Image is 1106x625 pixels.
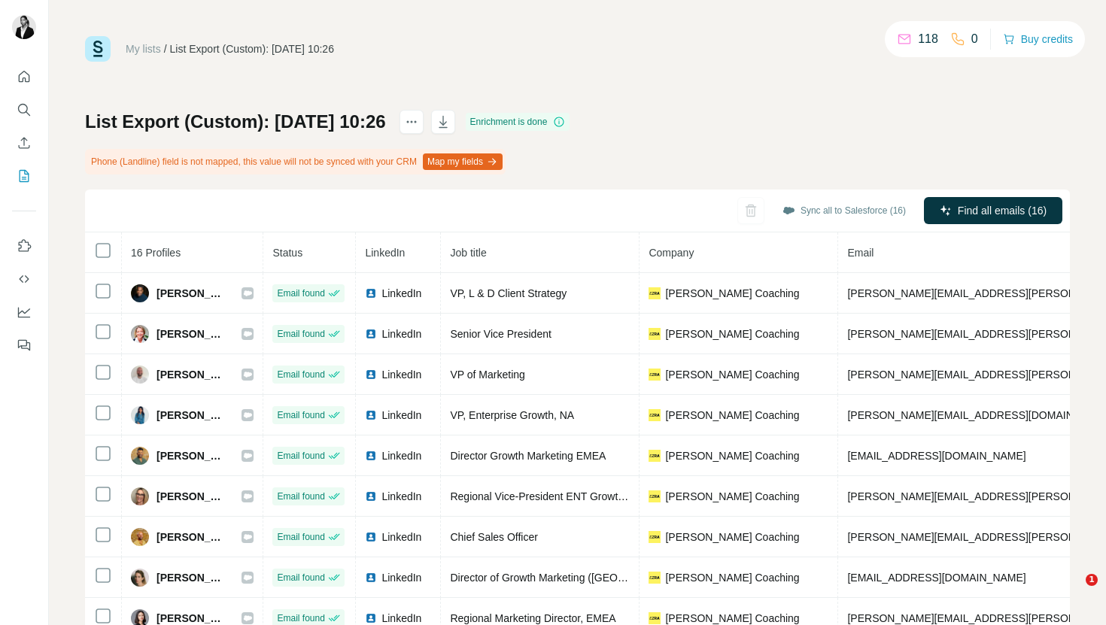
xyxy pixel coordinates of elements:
[277,490,324,503] span: Email found
[365,531,377,543] img: LinkedIn logo
[958,203,1047,218] span: Find all emails (16)
[277,327,324,341] span: Email found
[649,328,661,340] img: company-logo
[277,530,324,544] span: Email found
[12,63,36,90] button: Quick start
[665,489,799,504] span: [PERSON_NAME] Coaching
[423,153,503,170] button: Map my fields
[649,369,661,381] img: company-logo
[665,570,799,585] span: [PERSON_NAME] Coaching
[847,450,1025,462] span: [EMAIL_ADDRESS][DOMAIN_NAME]
[85,36,111,62] img: Surfe Logo
[971,30,978,48] p: 0
[450,369,524,381] span: VP of Marketing
[156,489,226,504] span: [PERSON_NAME]
[381,529,421,545] span: LinkedIn
[450,450,606,462] span: Director Growth Marketing EMEA
[649,531,661,543] img: company-logo
[1055,574,1091,610] iframe: Intercom live chat
[156,570,226,585] span: [PERSON_NAME]
[924,197,1062,224] button: Find all emails (16)
[131,569,149,587] img: Avatar
[450,490,641,502] span: Regional Vice-President ENT Growth NA
[450,328,551,340] span: Senior Vice President
[365,247,405,259] span: LinkedIn
[381,570,421,585] span: LinkedIn
[450,612,615,624] span: Regional Marketing Director, EMEA
[277,368,324,381] span: Email found
[156,448,226,463] span: [PERSON_NAME]
[12,232,36,259] button: Use Surfe on LinkedIn
[847,572,1025,584] span: [EMAIL_ADDRESS][DOMAIN_NAME]
[918,30,938,48] p: 118
[12,96,36,123] button: Search
[277,571,324,584] span: Email found
[665,408,799,423] span: [PERSON_NAME] Coaching
[665,367,799,382] span: [PERSON_NAME] Coaching
[450,572,704,584] span: Director of Growth Marketing ([GEOGRAPHIC_DATA])
[156,326,226,341] span: [PERSON_NAME]
[277,287,324,300] span: Email found
[450,409,574,421] span: VP, Enterprise Growth, NA
[1086,574,1098,586] span: 1
[450,247,486,259] span: Job title
[649,572,661,584] img: company-logo
[12,129,36,156] button: Enrich CSV
[649,450,661,462] img: company-logo
[156,286,226,301] span: [PERSON_NAME]
[365,490,377,502] img: LinkedIn logo
[156,529,226,545] span: [PERSON_NAME]
[170,41,334,56] div: List Export (Custom): [DATE] 10:26
[450,531,537,543] span: Chief Sales Officer
[381,286,421,301] span: LinkedIn
[381,448,421,463] span: LinkedIn
[450,287,567,299] span: VP, L & D Client Strategy
[131,325,149,343] img: Avatar
[381,367,421,382] span: LinkedIn
[381,408,421,423] span: LinkedIn
[665,326,799,341] span: [PERSON_NAME] Coaching
[131,284,149,302] img: Avatar
[85,110,386,134] h1: List Export (Custom): [DATE] 10:26
[400,110,424,134] button: actions
[365,612,377,624] img: LinkedIn logo
[156,367,226,382] span: [PERSON_NAME]
[85,149,506,174] div: Phone (Landline) field is not mapped, this value will not be synced with your CRM
[12,15,36,39] img: Avatar
[131,487,149,505] img: Avatar
[466,113,570,131] div: Enrichment is done
[277,449,324,463] span: Email found
[131,447,149,465] img: Avatar
[381,489,421,504] span: LinkedIn
[665,529,799,545] span: [PERSON_NAME] Coaching
[649,409,661,421] img: company-logo
[649,612,661,624] img: company-logo
[12,265,36,293] button: Use Surfe API
[277,611,324,625] span: Email found
[365,328,377,340] img: LinkedIn logo
[365,409,377,421] img: LinkedIn logo
[381,326,421,341] span: LinkedIn
[665,448,799,463] span: [PERSON_NAME] Coaching
[131,528,149,546] img: Avatar
[131,406,149,424] img: Avatar
[649,490,661,502] img: company-logo
[12,299,36,326] button: Dashboard
[847,247,874,259] span: Email
[649,287,661,299] img: company-logo
[365,450,377,462] img: LinkedIn logo
[772,199,916,222] button: Sync all to Salesforce (16)
[272,247,302,259] span: Status
[164,41,167,56] li: /
[665,286,799,301] span: [PERSON_NAME] Coaching
[277,408,324,422] span: Email found
[131,247,181,259] span: 16 Profiles
[365,572,377,584] img: LinkedIn logo
[1003,29,1073,50] button: Buy credits
[365,369,377,381] img: LinkedIn logo
[156,408,226,423] span: [PERSON_NAME]
[131,366,149,384] img: Avatar
[365,287,377,299] img: LinkedIn logo
[12,162,36,190] button: My lists
[649,247,694,259] span: Company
